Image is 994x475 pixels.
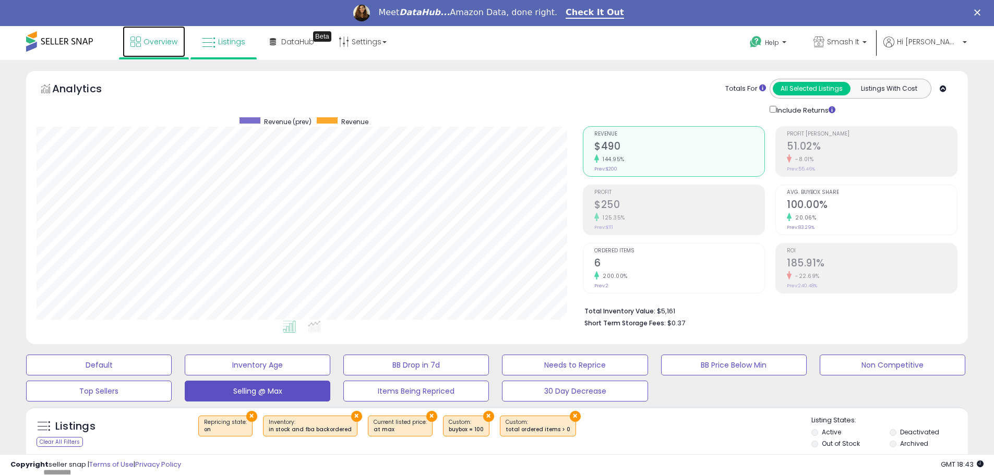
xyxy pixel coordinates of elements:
[594,131,764,137] span: Revenue
[502,381,648,401] button: 30 Day Decrease
[185,355,330,375] button: Inventory Age
[599,214,625,222] small: 125.35%
[900,439,928,448] label: Archived
[378,7,557,18] div: Meet Amazon Data, done right.
[594,257,764,271] h2: 6
[343,355,489,375] button: BB Drop in 7d
[89,459,134,469] a: Terms of Use
[941,459,984,469] span: 2025-09-16 18:43 GMT
[135,459,181,469] a: Privacy Policy
[594,199,764,213] h2: $250
[341,117,368,126] span: Revenue
[26,355,172,375] button: Default
[820,355,965,375] button: Non Competitive
[351,411,362,422] button: ×
[773,82,851,95] button: All Selected Listings
[787,190,957,196] span: Avg. Buybox Share
[725,84,766,94] div: Totals For
[792,155,813,163] small: -8.01%
[449,418,484,434] span: Custom:
[599,272,628,280] small: 200.00%
[765,38,779,47] span: Help
[269,426,352,433] div: in stock and fba backordered
[594,248,764,254] span: Ordered Items
[185,381,330,401] button: Selling @ Max
[262,26,322,57] a: DataHub
[374,418,427,434] span: Current listed price :
[749,35,762,48] i: Get Help
[194,26,253,57] a: Listings
[37,437,83,447] div: Clear All Filters
[426,411,437,422] button: ×
[661,355,807,375] button: BB Price Below Min
[806,26,875,60] a: Smash It
[399,7,450,17] i: DataHub...
[792,272,820,280] small: -22.69%
[787,248,957,254] span: ROI
[584,319,666,327] b: Short Term Storage Fees:
[897,36,960,47] span: Hi [PERSON_NAME]
[483,411,494,422] button: ×
[353,5,370,21] img: Profile image for Georgie
[10,460,181,470] div: seller snap | |
[331,26,394,57] a: Settings
[584,304,950,316] li: $5,161
[762,104,848,116] div: Include Returns
[449,426,484,433] div: buybox = 100
[502,355,648,375] button: Needs to Reprice
[741,28,797,60] a: Help
[570,411,581,422] button: ×
[143,36,177,47] span: Overview
[264,117,312,126] span: Revenue (prev)
[204,426,247,433] div: on
[10,459,49,469] strong: Copyright
[787,140,957,154] h2: 51.02%
[599,155,625,163] small: 144.95%
[822,428,841,436] label: Active
[850,82,928,95] button: Listings With Cost
[594,190,764,196] span: Profit
[811,416,968,425] p: Listing States:
[594,166,617,172] small: Prev: $200
[827,36,859,47] span: Smash It
[787,224,815,230] small: Prev: 83.29%
[974,9,985,16] div: Close
[584,307,655,315] b: Total Inventory Value:
[374,426,427,433] div: at max
[787,283,817,289] small: Prev: 240.48%
[667,318,685,328] span: $0.37
[506,418,570,434] span: Custom:
[218,36,245,47] span: Listings
[52,81,122,99] h5: Analytics
[26,381,172,401] button: Top Sellers
[55,419,95,434] h5: Listings
[204,418,247,434] span: Repricing state :
[281,36,314,47] span: DataHub
[594,224,613,230] small: Prev: $111
[787,166,815,172] small: Prev: 55.46%
[343,381,489,401] button: Items Being Repriced
[246,411,257,422] button: ×
[123,26,185,57] a: Overview
[787,199,957,213] h2: 100.00%
[792,214,816,222] small: 20.06%
[594,283,608,289] small: Prev: 2
[900,428,939,436] label: Deactivated
[594,140,764,154] h2: $490
[313,31,331,42] div: Tooltip anchor
[566,7,624,19] a: Check It Out
[822,439,860,448] label: Out of Stock
[787,257,957,271] h2: 185.91%
[269,418,352,434] span: Inventory :
[787,131,957,137] span: Profit [PERSON_NAME]
[883,36,967,60] a: Hi [PERSON_NAME]
[506,426,570,433] div: total ordered items > 0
